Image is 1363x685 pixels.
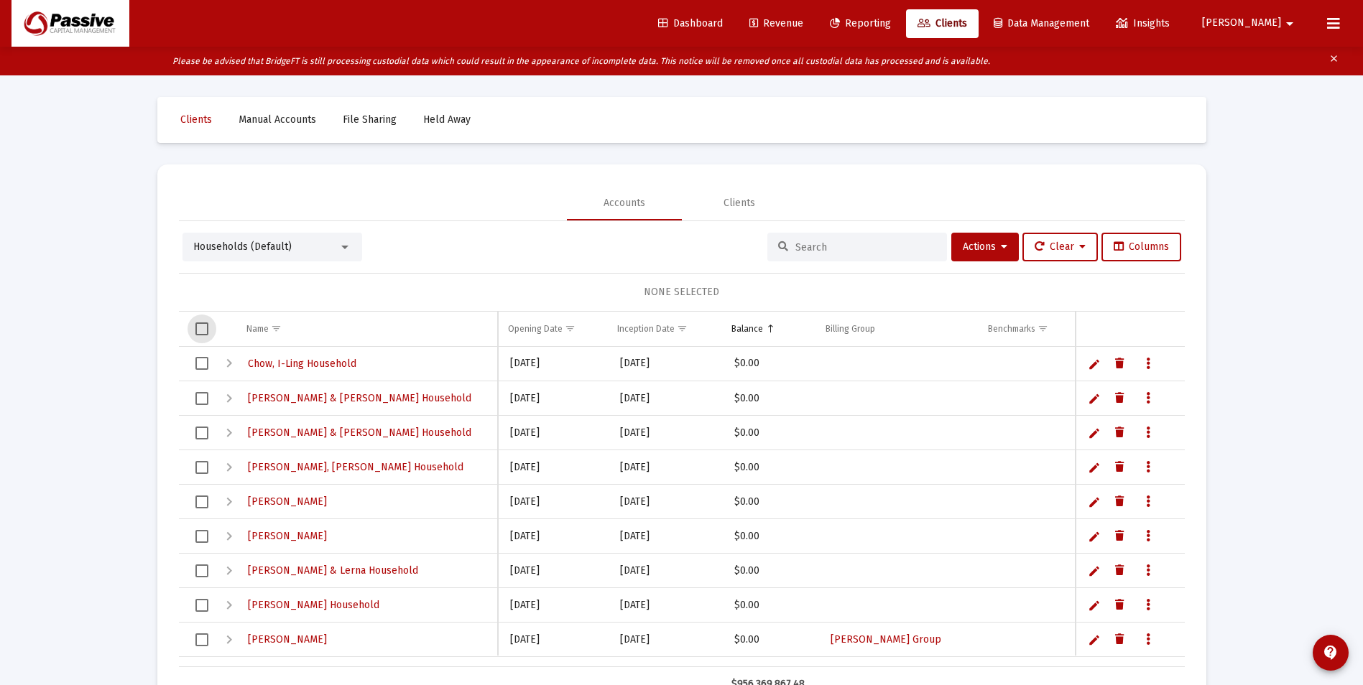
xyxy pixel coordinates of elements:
span: Show filter options for column 'Name' [271,323,282,334]
a: Revenue [738,9,815,38]
span: [PERSON_NAME] [1202,17,1281,29]
span: Actions [963,241,1007,253]
div: $0.00 [734,495,808,509]
a: [PERSON_NAME] [246,526,328,546]
div: Accounts [604,196,645,210]
td: Expand [215,554,236,588]
td: [DATE] [610,623,725,657]
a: File Sharing [331,106,408,134]
a: Edit [1088,633,1101,646]
a: [PERSON_NAME] Household [246,595,381,615]
td: Expand [215,588,236,623]
td: [DATE] [610,416,725,450]
span: Clients [180,113,212,126]
span: [PERSON_NAME] [248,495,327,508]
div: Select row [195,392,208,405]
td: [DATE] [500,519,610,554]
button: Columns [1101,233,1181,261]
div: $0.00 [734,426,808,440]
span: Show filter options for column 'Opening Date' [565,323,576,334]
a: Chow, I-Ling Household [246,353,358,374]
a: Manual Accounts [227,106,328,134]
a: Edit [1088,392,1101,405]
a: Dashboard [647,9,734,38]
span: [PERSON_NAME] [248,530,327,542]
span: Data Management [994,17,1089,29]
input: Search [795,241,936,253]
a: Clients [169,106,223,134]
div: Billing Group [826,323,875,335]
span: [PERSON_NAME], [PERSON_NAME] Household [248,461,463,473]
a: Edit [1088,530,1101,543]
span: Chow, I-Ling Household [248,358,356,370]
span: Clients [918,17,967,29]
td: [DATE] [500,381,610,416]
a: [PERSON_NAME] [246,629,328,650]
td: Column Inception Date [607,312,721,346]
div: $0.00 [734,633,808,647]
div: Select row [195,357,208,370]
div: NONE SELECTED [190,285,1173,299]
span: Insights [1116,17,1170,29]
a: Data Management [982,9,1101,38]
a: [PERSON_NAME] & [PERSON_NAME] Household [246,422,473,443]
span: Held Away [423,113,471,126]
td: [DATE] [610,347,725,381]
span: Manual Accounts [239,113,316,126]
div: $0.00 [734,356,808,371]
mat-icon: contact_support [1322,644,1339,661]
td: Expand [215,485,236,519]
td: [DATE] [610,588,725,623]
div: $0.00 [734,529,808,544]
span: [PERSON_NAME] Household [248,599,379,611]
div: Clients [724,196,755,210]
span: Clear [1035,241,1086,253]
td: [DATE] [610,554,725,588]
td: [DATE] [500,623,610,657]
td: [DATE] [500,416,610,450]
span: Dashboard [658,17,723,29]
td: Expand [215,623,236,657]
td: [DATE] [500,485,610,519]
div: $0.00 [734,564,808,578]
a: Insights [1104,9,1181,38]
div: Select row [195,495,208,508]
span: Reporting [830,17,891,29]
a: Edit [1088,599,1101,612]
div: Select row [195,461,208,474]
div: Opening Date [508,323,563,335]
span: Households (Default) [193,241,292,253]
button: Clear [1022,233,1098,261]
div: $0.00 [734,460,808,475]
td: [DATE] [500,347,610,381]
div: $0.00 [734,391,808,406]
span: File Sharing [343,113,397,126]
mat-icon: clear [1329,50,1339,72]
div: Name [246,323,269,335]
a: Edit [1088,427,1101,439]
td: [DATE] [610,485,725,519]
td: Expand [215,416,236,450]
td: [DATE] [500,588,610,623]
span: [PERSON_NAME] & [PERSON_NAME] Household [248,392,471,404]
a: Held Away [412,106,482,134]
td: Column Billing Group [816,312,978,346]
td: Column Balance [721,312,815,346]
a: [PERSON_NAME] [246,491,328,512]
div: Benchmarks [988,323,1035,335]
i: Please be advised that BridgeFT is still processing custodial data which could result in the appe... [172,56,990,66]
div: Select row [195,564,208,577]
td: Column Benchmarks [978,312,1081,346]
td: Expand [215,450,236,485]
td: [DATE] [610,381,725,416]
span: [PERSON_NAME] & Lerna Household [248,564,418,577]
mat-icon: arrow_drop_down [1281,9,1298,38]
div: Select row [195,530,208,543]
td: Column Opening Date [498,312,607,346]
td: Expand [215,381,236,416]
div: Select row [195,599,208,612]
span: [PERSON_NAME] Group [831,633,941,646]
span: [PERSON_NAME] & [PERSON_NAME] Household [248,427,471,439]
span: Show filter options for column 'Benchmarks' [1038,323,1048,334]
a: [PERSON_NAME] & Lerna Household [246,560,420,581]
